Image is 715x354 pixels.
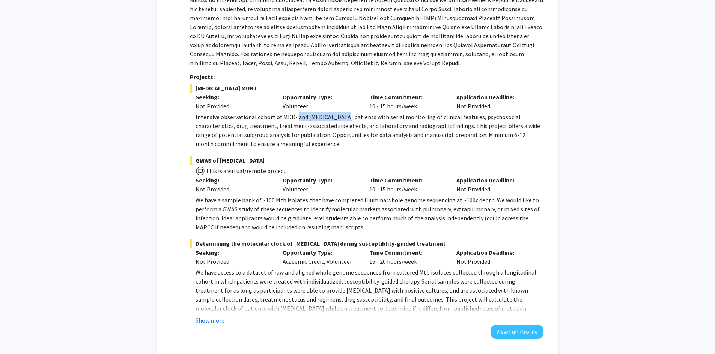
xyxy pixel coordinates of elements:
p: Application Deadline: [456,176,532,185]
p: Time Commitment: [369,93,445,102]
p: Application Deadline: [456,93,532,102]
div: Volunteer [277,93,364,111]
div: Not Provided [451,93,538,111]
p: Opportunity Type: [283,248,358,257]
iframe: Chat [6,320,32,348]
p: We have access to a dataset of raw and aligned whole genome sequences from cultured Mtb isolates ... [196,268,543,340]
p: Opportunity Type: [283,93,358,102]
div: Not Provided [196,102,271,111]
span: [MEDICAL_DATA] MUKT [190,84,543,93]
button: View Full Profile [491,325,543,339]
p: Seeking: [196,176,271,185]
div: Not Provided [196,257,271,266]
div: 10 - 15 hours/week [364,93,451,111]
span: This is a virtual/remote project [205,167,286,175]
div: Volunteer [277,176,364,194]
span: GWAS of [MEDICAL_DATA] [190,156,543,165]
p: Time Commitment: [369,248,445,257]
p: Seeking: [196,248,271,257]
div: 15 - 20 hours/week [364,248,451,266]
span: Determining the molecular clock of [MEDICAL_DATA] during susceptiblity-guided treatment [190,239,543,248]
div: Academic Credit, Volunteer [277,248,364,266]
p: Application Deadline: [456,248,532,257]
p: We have a sample bank of ~100 Mtb isolates that have completed Illumina whole genome sequencing a... [196,196,543,232]
p: Intensive observational cohort of MDR- and [MEDICAL_DATA] patients with serial monitoring of clin... [196,112,543,148]
div: Not Provided [196,185,271,194]
div: Not Provided [451,248,538,266]
strong: Projects: [190,73,215,81]
p: Time Commitment: [369,176,445,185]
div: 10 - 15 hours/week [364,176,451,194]
div: Not Provided [451,176,538,194]
button: Show more [196,316,224,325]
p: Opportunity Type: [283,176,358,185]
p: Seeking: [196,93,271,102]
